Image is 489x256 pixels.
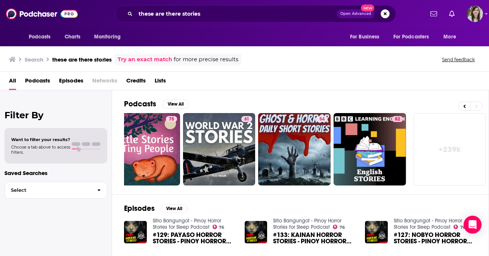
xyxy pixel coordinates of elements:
[124,99,156,109] h2: Podcasts
[4,110,107,121] h2: Filter By
[340,12,371,16] span: Open Advanced
[319,116,325,123] span: 54
[25,56,43,63] h3: Search
[443,32,456,42] span: More
[118,55,172,64] a: Try an exact match
[333,225,345,229] a: 76
[174,55,238,64] span: for more precise results
[394,218,462,230] a: Sitio Bangungot - Pinoy Horror Stories for Sleep Podcast
[464,216,482,234] div: Open Intercom Messenger
[92,75,117,90] span: Networks
[467,6,483,22] button: Show profile menu
[59,75,83,90] a: Episodes
[24,30,61,44] button: open menu
[162,100,189,109] button: View All
[316,116,328,122] a: 54
[273,232,356,244] a: #133: KAINAN HORROR STORIES - PINOY HORROR STORIES (TRUE STORIES) Sleep podcast
[89,30,130,44] button: open menu
[467,6,483,22] span: Logged in as devinandrade
[161,204,188,213] button: View All
[394,232,477,244] a: #127: NOBYO HORROR STORIES - PINOY HORROR STORIES (TRUE STORIES) Sleep podcast
[273,218,341,230] a: Sitio Bangungot - Pinoy Horror Stories for Sleep Podcast
[115,5,396,22] div: Search podcasts, credits, & more...
[440,56,477,63] button: Send feedback
[460,226,465,229] span: 76
[241,116,252,122] a: 61
[124,99,189,109] a: PodcastsView All
[395,116,400,123] span: 82
[29,32,51,42] span: Podcasts
[153,232,236,244] a: #129: PAYASO HORROR STORIES - PINOY HORROR STORIES (TRUE STORIES) Sleep podcast
[108,113,180,185] a: 75
[392,116,403,122] a: 82
[25,75,50,90] a: Podcasts
[438,30,465,44] button: open menu
[4,169,107,177] p: Saved Searches
[244,116,249,123] span: 61
[446,7,458,20] a: Show notifications dropdown
[183,113,256,185] a: 61
[124,204,155,213] h2: Episodes
[60,30,85,44] a: Charts
[94,32,121,42] span: Monitoring
[6,7,78,21] img: Podchaser - Follow, Share and Rate Podcasts
[393,32,429,42] span: For Podcasters
[361,4,374,12] span: New
[155,75,166,90] a: Lists
[345,30,389,44] button: open menu
[153,218,221,230] a: Sitio Bangungot - Pinoy Horror Stories for Sleep Podcast
[365,221,388,244] img: #127: NOBYO HORROR STORIES - PINOY HORROR STORIES (TRUE STORIES) Sleep podcast
[52,56,112,63] h3: these are there stories
[166,116,177,122] a: 75
[467,6,483,22] img: User Profile
[350,32,380,42] span: For Business
[11,144,70,155] span: Choose a tab above to access filters.
[9,75,16,90] a: All
[258,113,331,185] a: 54
[4,182,107,199] button: Select
[11,137,70,142] span: Want to filter your results?
[169,116,174,123] span: 75
[124,221,147,244] img: #129: PAYASO HORROR STORIES - PINOY HORROR STORIES (TRUE STORIES) Sleep podcast
[245,221,267,244] img: #133: KAINAN HORROR STORIES - PINOY HORROR STORIES (TRUE STORIES) Sleep podcast
[414,113,486,185] a: +239k
[213,225,225,229] a: 76
[389,30,440,44] button: open menu
[136,8,337,20] input: Search podcasts, credits, & more...
[219,226,224,229] span: 76
[454,225,465,229] a: 76
[5,188,91,193] span: Select
[124,204,188,213] a: EpisodesView All
[340,226,345,229] span: 76
[427,7,440,20] a: Show notifications dropdown
[337,9,375,18] button: Open AdvancedNew
[126,75,146,90] a: Credits
[334,113,406,185] a: 82
[65,32,81,42] span: Charts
